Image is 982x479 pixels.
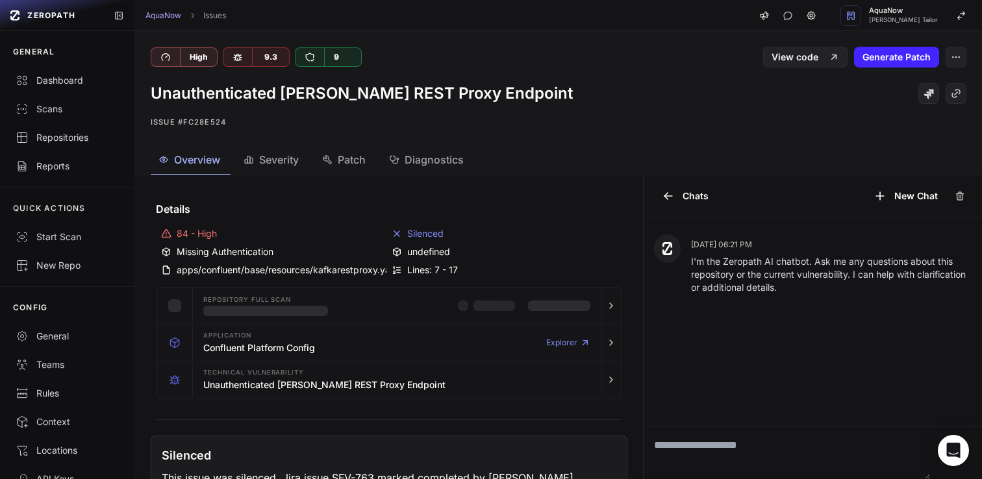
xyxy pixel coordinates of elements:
p: QUICK ACTIONS [13,203,86,214]
div: Rules [16,387,119,400]
div: Dashboard [16,74,119,87]
div: Context [16,415,119,428]
span: [PERSON_NAME] Tailor [869,17,938,23]
span: Overview [174,152,220,167]
div: New Repo [16,259,119,272]
h3: Silenced [162,447,211,465]
p: [DATE] 06:21 PM [691,239,972,250]
button: Generate Patch [854,47,939,68]
div: 84 - High [161,227,386,240]
span: Diagnostics [405,152,464,167]
a: ZEROPATH [5,5,103,26]
a: Issues [203,10,226,21]
div: 9 [324,48,348,66]
span: ZEROPATH [27,10,75,21]
div: undefined [392,245,617,258]
button: Chats [654,186,716,206]
h4: Details [156,201,622,217]
div: Scans [16,103,119,116]
a: Explorer [546,330,590,356]
p: GENERAL [13,47,55,57]
h3: Unauthenticated [PERSON_NAME] REST Proxy Endpoint [203,378,446,391]
div: Start Scan [16,230,119,243]
span: Severity [259,152,299,167]
div: Silenced [392,227,617,240]
span: Technical Vulnerability [203,369,304,376]
p: Issue #fc28e524 [151,114,966,130]
button: Technical Vulnerability Unauthenticated [PERSON_NAME] REST Proxy Endpoint [157,362,622,398]
a: View code [763,47,848,68]
div: Lines: 7 - 17 [392,264,617,276]
p: CONFIG [13,302,47,313]
div: 9.3 [252,48,289,66]
h1: Unauthenticated [PERSON_NAME] REST Proxy Endpoint [151,83,573,104]
div: High [180,48,217,66]
span: Patch [338,152,366,167]
nav: breadcrumb [145,10,226,21]
button: Application Confluent Platform Config Explorer [157,325,622,361]
button: New Chat [866,186,946,206]
h3: Confluent Platform Config [203,341,315,354]
span: Repository Full scan [203,297,291,303]
span: AquaNow [869,7,938,14]
div: Repositories [16,131,119,144]
div: Reports [16,160,119,173]
div: Locations [16,444,119,457]
img: Zeropath AI [662,242,674,255]
button: Repository Full scan [157,288,622,324]
p: I'm the Zeropath AI chatbot. Ask me any questions about this repository or the current vulnerabil... [691,255,972,294]
div: Open Intercom Messenger [938,435,969,466]
svg: chevron right, [188,11,197,20]
span: Application [203,332,251,339]
div: apps/confluent/base/resources/kafkarestproxy.yaml [161,264,386,276]
a: AquaNow [145,10,181,21]
div: General [16,330,119,343]
div: Teams [16,358,119,371]
div: Missing Authentication [161,245,386,258]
